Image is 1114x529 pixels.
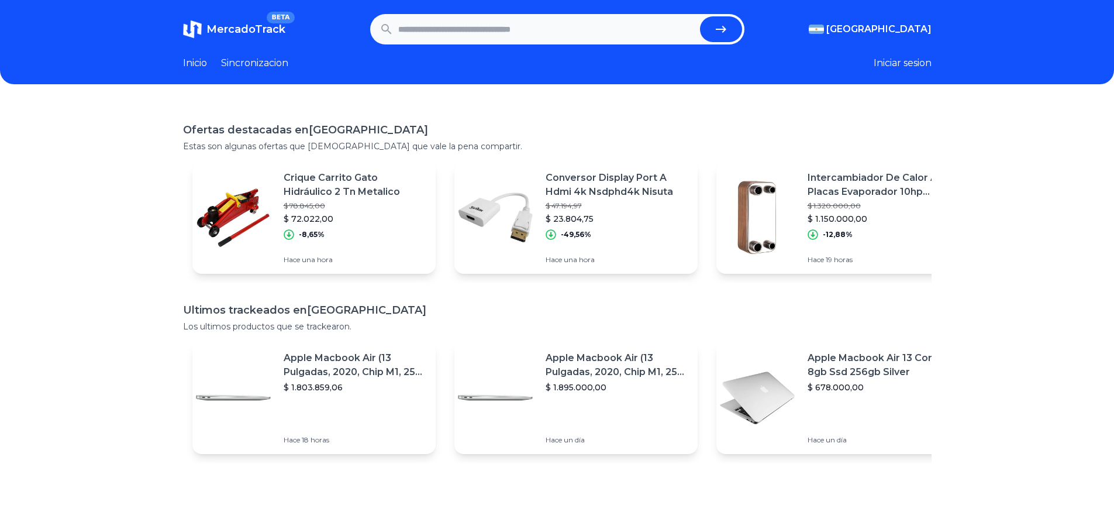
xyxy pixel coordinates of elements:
[546,255,688,264] p: Hace una hora
[826,22,932,36] span: [GEOGRAPHIC_DATA]
[716,177,798,259] img: Featured image
[716,342,960,454] a: Featured imageApple Macbook Air 13 Core I5 8gb Ssd 256gb Silver$ 678.000,00Hace un día
[183,20,202,39] img: MercadoTrack
[808,382,950,393] p: $ 678.000,00
[192,162,436,274] a: Featured imageCrique Carrito Gato Hidráulico 2 Tn Metalico$ 78.845,00$ 72.022,00-8,65%Hace una hora
[808,171,950,199] p: Intercambiador De Calor A Placas Evaporador 10hp (pesado)
[546,213,688,225] p: $ 23.804,75
[284,213,426,225] p: $ 72.022,00
[546,171,688,199] p: Conversor Display Port A Hdmi 4k Nsdphd4k Nisuta
[284,435,426,445] p: Hace 18 horas
[183,302,932,318] h1: Ultimos trackeados en [GEOGRAPHIC_DATA]
[808,351,950,379] p: Apple Macbook Air 13 Core I5 8gb Ssd 256gb Silver
[183,56,207,70] a: Inicio
[192,342,436,454] a: Featured imageApple Macbook Air (13 Pulgadas, 2020, Chip M1, 256 Gb De Ssd, 8 Gb De Ram) - Plata$...
[823,230,853,239] p: -12,88%
[546,382,688,393] p: $ 1.895.000,00
[221,56,288,70] a: Sincronizacion
[183,140,932,152] p: Estas son algunas ofertas que [DEMOGRAPHIC_DATA] que vale la pena compartir.
[809,25,824,34] img: Argentina
[808,435,950,445] p: Hace un día
[183,20,285,39] a: MercadoTrackBETA
[808,201,950,211] p: $ 1.320.000,00
[809,22,932,36] button: [GEOGRAPHIC_DATA]
[716,162,960,274] a: Featured imageIntercambiador De Calor A Placas Evaporador 10hp (pesado)$ 1.320.000,00$ 1.150.000,...
[183,122,932,138] h1: Ofertas destacadas en [GEOGRAPHIC_DATA]
[454,342,698,454] a: Featured imageApple Macbook Air (13 Pulgadas, 2020, Chip M1, 256 Gb De Ssd, 8 Gb De Ram) - Plata$...
[454,177,536,259] img: Featured image
[808,213,950,225] p: $ 1.150.000,00
[192,357,274,439] img: Featured image
[546,435,688,445] p: Hace un día
[874,56,932,70] button: Iniciar sesion
[546,351,688,379] p: Apple Macbook Air (13 Pulgadas, 2020, Chip M1, 256 Gb De Ssd, 8 Gb De Ram) - Plata
[284,171,426,199] p: Crique Carrito Gato Hidráulico 2 Tn Metalico
[808,255,950,264] p: Hace 19 horas
[546,201,688,211] p: $ 47.194,97
[284,255,426,264] p: Hace una hora
[716,357,798,439] img: Featured image
[561,230,591,239] p: -49,56%
[192,177,274,259] img: Featured image
[267,12,294,23] span: BETA
[299,230,325,239] p: -8,65%
[284,201,426,211] p: $ 78.845,00
[183,321,932,332] p: Los ultimos productos que se trackearon.
[454,162,698,274] a: Featured imageConversor Display Port A Hdmi 4k Nsdphd4k Nisuta$ 47.194,97$ 23.804,75-49,56%Hace u...
[284,351,426,379] p: Apple Macbook Air (13 Pulgadas, 2020, Chip M1, 256 Gb De Ssd, 8 Gb De Ram) - Plata
[454,357,536,439] img: Featured image
[206,23,285,36] span: MercadoTrack
[284,382,426,393] p: $ 1.803.859,06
